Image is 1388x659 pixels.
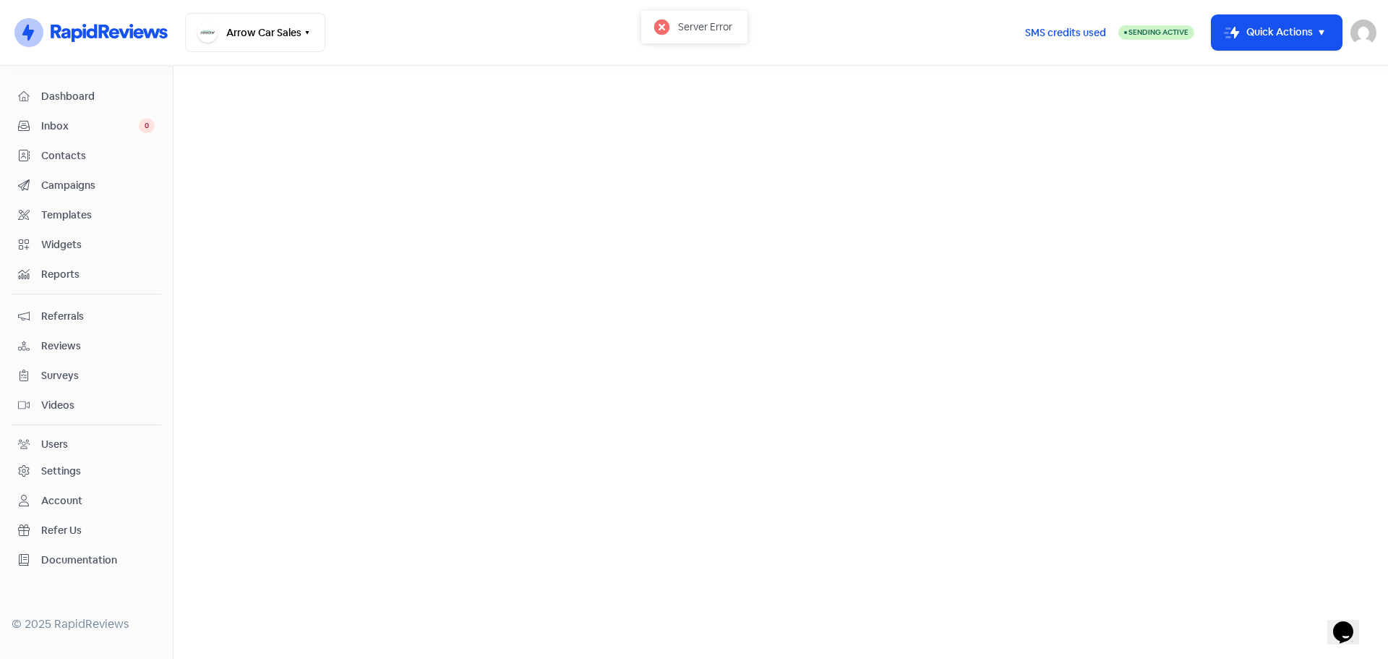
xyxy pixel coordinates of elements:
span: Videos [41,398,155,413]
a: Reviews [12,333,161,360]
a: Contacts [12,143,161,169]
span: Templates [41,208,155,223]
a: Users [12,431,161,458]
a: Inbox 0 [12,113,161,140]
iframe: chat widget [1327,601,1374,645]
a: Sending Active [1118,24,1194,41]
a: Campaigns [12,172,161,199]
a: Documentation [12,547,161,574]
span: Refer Us [41,523,155,538]
div: Server Error [678,19,732,35]
span: Reviews [41,339,155,354]
span: Contacts [41,148,155,163]
a: Settings [12,458,161,485]
button: Quick Actions [1212,15,1342,50]
div: © 2025 RapidReviews [12,616,161,633]
a: Surveys [12,362,161,389]
div: Settings [41,464,81,479]
span: Campaigns [41,178,155,193]
span: Sending Active [1128,27,1188,37]
a: Templates [12,202,161,229]
a: Dashboard [12,83,161,110]
span: Reports [41,267,155,282]
span: Documentation [41,553,155,568]
span: 0 [139,119,155,133]
button: Arrow Car Sales [185,13,325,52]
img: User [1350,20,1376,46]
span: SMS credits used [1025,25,1106,41]
span: Surveys [41,368,155,383]
a: Account [12,488,161,514]
a: Referrals [12,303,161,330]
a: Videos [12,392,161,419]
div: Account [41,493,82,509]
span: Dashboard [41,89,155,104]
a: Reports [12,261,161,288]
div: Users [41,437,68,452]
span: Inbox [41,119,139,134]
a: Widgets [12,231,161,258]
a: SMS credits used [1013,24,1118,39]
span: Widgets [41,237,155,252]
span: Referrals [41,309,155,324]
a: Refer Us [12,517,161,544]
